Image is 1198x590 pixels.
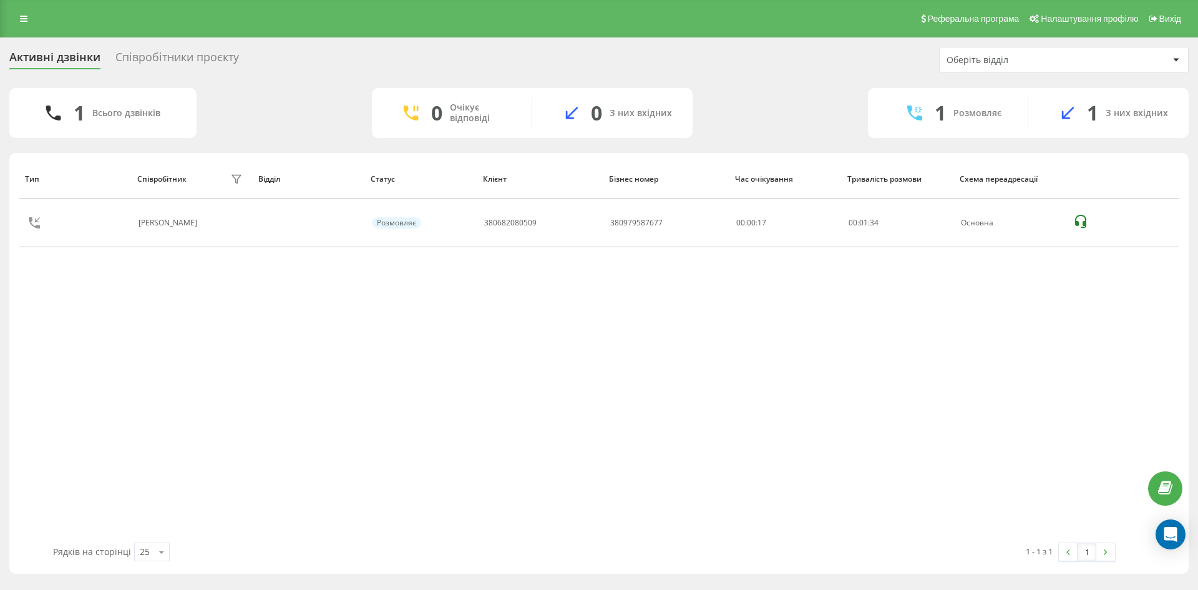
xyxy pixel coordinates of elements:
div: З них вхідних [610,108,672,119]
div: 380979587677 [610,219,663,227]
div: 1 [74,101,85,125]
div: Час очікування [735,175,835,184]
a: 1 [1078,543,1096,561]
div: Розмовляє [372,217,421,229]
span: Рядків на сторінці [53,546,131,558]
div: Всього дзвінків [92,108,160,119]
span: Налаштування профілю [1041,14,1138,24]
div: 25 [140,546,150,558]
div: Співробітник [137,175,187,184]
div: Оберіть відділ [947,55,1096,66]
div: 00:00:17 [736,219,835,227]
div: Клієнт [483,175,597,184]
div: З них вхідних [1106,108,1168,119]
div: Статус [371,175,471,184]
div: Розмовляє [953,108,1001,119]
span: Реферальна програма [928,14,1020,24]
div: Тип [25,175,125,184]
div: Відділ [258,175,359,184]
div: Open Intercom Messenger [1156,519,1186,549]
div: Основна [961,219,1059,227]
div: Тривалість розмови [847,175,948,184]
div: 1 - 1 з 1 [1026,545,1053,558]
div: 0 [591,101,602,125]
div: 380682080509 [484,219,537,227]
span: 00 [849,217,857,228]
div: : : [849,219,879,227]
div: 0 [431,101,442,125]
div: 1 [935,101,946,125]
div: Очікує відповіді [450,102,513,124]
span: 01 [859,217,868,228]
span: Вихід [1159,14,1181,24]
div: [PERSON_NAME] [139,219,200,227]
div: 1 [1087,101,1098,125]
div: Співробітники проєкту [115,51,239,70]
div: Активні дзвінки [9,51,100,70]
div: Схема переадресації [960,175,1060,184]
div: Бізнес номер [609,175,723,184]
span: 34 [870,217,879,228]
